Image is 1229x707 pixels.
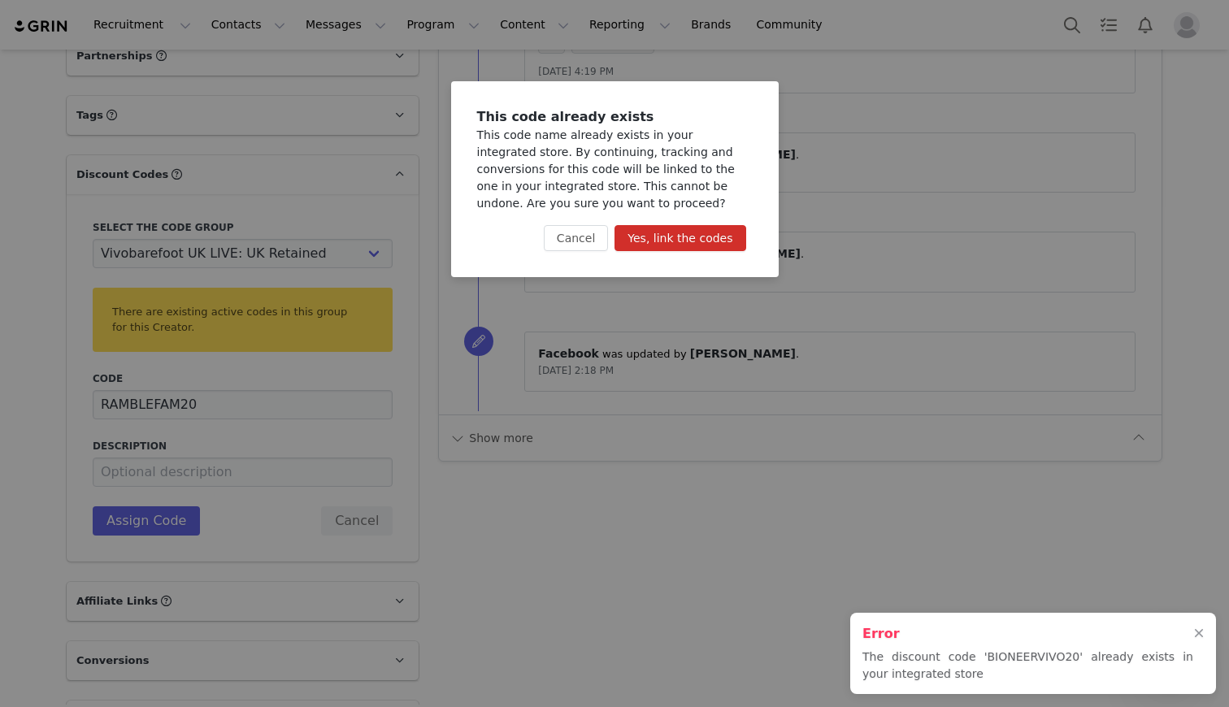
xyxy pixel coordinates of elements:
div: This code name already exists in your integrated store. By continuing, tracking and conversions f... [477,127,753,212]
h2: Error [862,624,1193,644]
button: Yes, link the codes [614,225,745,251]
button: Cancel [544,225,608,251]
body: Rich Text Area. Press ALT-0 for help. [13,13,667,31]
p: The discount code 'BIONEERVIVO20' already exists in your integrated store [862,648,1193,683]
h3: This code already exists [477,107,753,127]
